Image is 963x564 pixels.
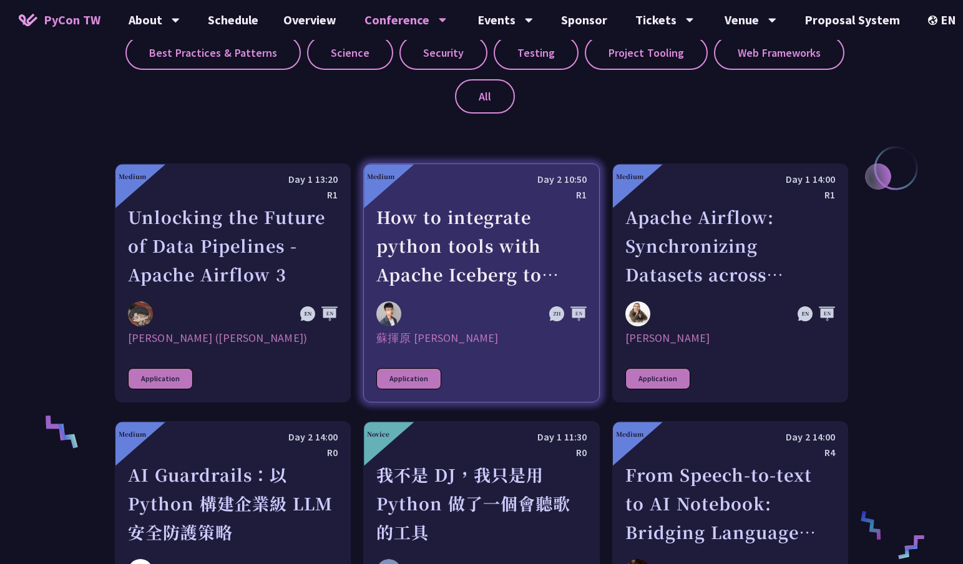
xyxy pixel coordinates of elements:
div: Day 2 14:00 [128,429,338,445]
div: Application [376,368,441,389]
label: Project Tooling [585,36,708,70]
div: Day 1 13:20 [128,172,338,187]
img: Home icon of PyCon TW 2025 [19,14,37,26]
div: Medium [616,429,643,439]
label: Science [307,36,393,70]
a: Medium Day 1 13:20 R1 Unlocking the Future of Data Pipelines - Apache Airflow 3 李唯 (Wei Lee) [PER... [115,163,351,402]
img: 蘇揮原 Mars Su [376,301,401,326]
div: Novice [367,429,389,439]
label: Best Practices & Patterns [125,36,301,70]
div: Day 1 11:30 [376,429,586,445]
div: R0 [376,445,586,460]
div: Day 2 10:50 [376,172,586,187]
div: R1 [128,187,338,203]
div: [PERSON_NAME] ([PERSON_NAME]) [128,331,338,346]
label: Testing [494,36,579,70]
div: R1 [625,187,835,203]
div: How to integrate python tools with Apache Iceberg to build ETLT pipeline on Shift-Left Architecture [376,203,586,289]
div: 蘇揮原 [PERSON_NAME] [376,331,586,346]
div: Application [128,368,193,389]
div: R0 [128,445,338,460]
a: Medium Day 2 10:50 R1 How to integrate python tools with Apache Iceberg to build ETLT pipeline on... [363,163,599,402]
label: Security [399,36,487,70]
img: 李唯 (Wei Lee) [128,301,153,326]
div: [PERSON_NAME] [625,331,835,346]
div: Medium [119,172,146,181]
label: All [455,79,515,114]
label: Web Frameworks [714,36,844,70]
img: Sebastien Crocquevieille [625,301,650,326]
div: Medium [119,429,146,439]
span: PyCon TW [44,11,100,29]
div: Medium [616,172,643,181]
div: 我不是 DJ，我只是用 Python 做了一個會聽歌的工具 [376,460,586,547]
img: Locale Icon [928,16,941,25]
div: AI Guardrails：以 Python 構建企業級 LLM 安全防護策略 [128,460,338,547]
div: Apache Airflow: Synchronizing Datasets across Multiple instances [625,203,835,289]
a: PyCon TW [6,4,113,36]
div: Day 2 14:00 [625,429,835,445]
div: Medium [367,172,394,181]
div: Unlocking the Future of Data Pipelines - Apache Airflow 3 [128,203,338,289]
div: Application [625,368,690,389]
div: Day 1 14:00 [625,172,835,187]
div: From Speech-to-text to AI Notebook: Bridging Language and Technology at PyCon [GEOGRAPHIC_DATA] [625,460,835,547]
div: R4 [625,445,835,460]
a: Medium Day 1 14:00 R1 Apache Airflow: Synchronizing Datasets across Multiple instances Sebastien ... [612,163,848,402]
div: R1 [376,187,586,203]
